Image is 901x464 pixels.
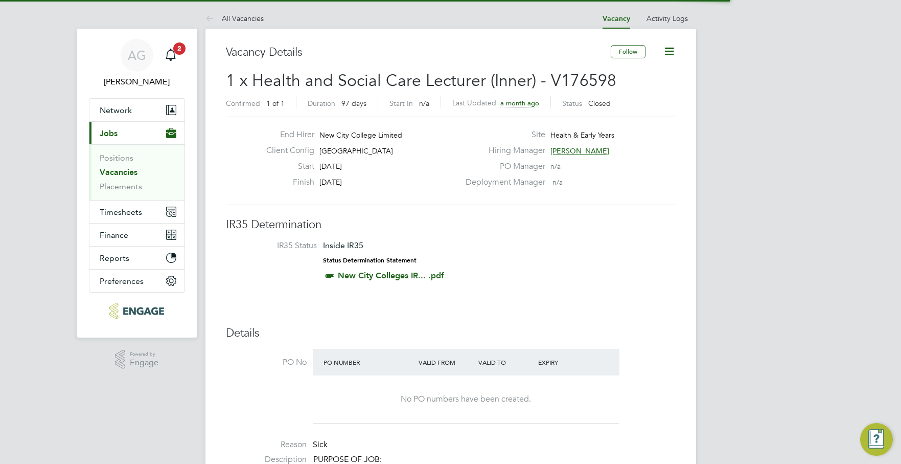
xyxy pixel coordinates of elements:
[226,45,611,60] h3: Vacancy Details
[550,162,561,171] span: n/a
[89,144,184,200] div: Jobs
[109,303,164,319] img: carbonrecruitment-logo-retina.png
[100,167,137,177] a: Vacancies
[226,357,307,368] label: PO No
[130,350,158,359] span: Powered by
[226,326,676,341] h3: Details
[89,76,185,88] span: Ajay Gandhi
[389,99,413,108] label: Start In
[258,161,314,172] label: Start
[258,177,314,188] label: Finish
[226,439,307,450] label: Reason
[323,240,363,250] span: Inside IR35
[459,177,545,188] label: Deployment Manager
[341,99,366,108] span: 97 days
[226,99,260,108] label: Confirmed
[476,353,536,371] div: Valid To
[89,303,185,319] a: Go to home page
[588,99,611,108] span: Closed
[89,247,184,269] button: Reports
[536,353,595,371] div: Expiry
[452,98,496,107] label: Last Updated
[459,161,545,172] label: PO Manager
[89,270,184,292] button: Preferences
[323,394,609,405] div: No PO numbers have been created.
[323,257,417,264] strong: Status Determination Statement
[319,130,402,140] span: New City College Limited
[100,276,144,286] span: Preferences
[459,145,545,156] label: Hiring Manager
[550,130,614,140] span: Health & Early Years
[115,350,158,369] a: Powered byEngage
[89,99,184,121] button: Network
[552,178,563,187] span: n/a
[258,129,314,140] label: End Hirer
[160,39,181,72] a: 2
[173,42,186,55] span: 2
[89,122,184,144] button: Jobs
[500,99,539,107] span: a month ago
[646,14,688,23] a: Activity Logs
[100,182,142,191] a: Placements
[100,105,132,115] span: Network
[128,49,146,62] span: AG
[89,201,184,223] button: Timesheets
[236,240,317,251] label: IR35 Status
[416,353,476,371] div: Valid From
[100,128,118,138] span: Jobs
[550,146,609,156] span: [PERSON_NAME]
[258,145,314,156] label: Client Config
[89,224,184,246] button: Finance
[77,29,197,338] nav: Main navigation
[313,439,328,450] span: Sick
[130,359,158,367] span: Engage
[459,129,545,140] label: Site
[319,146,393,156] span: [GEOGRAPHIC_DATA]
[321,353,417,371] div: PO Number
[338,271,444,280] a: New City Colleges IR... .pdf
[205,14,264,23] a: All Vacancies
[419,99,429,108] span: n/a
[226,217,676,232] h3: IR35 Determination
[89,39,185,88] a: AG[PERSON_NAME]
[100,253,129,263] span: Reports
[100,230,128,240] span: Finance
[100,207,142,217] span: Timesheets
[226,71,616,91] span: 1 x Health and Social Care Lecturer (Inner) - V176598
[611,45,645,58] button: Follow
[308,99,335,108] label: Duration
[603,14,630,23] a: Vacancy
[319,162,342,171] span: [DATE]
[266,99,285,108] span: 1 of 1
[319,178,342,187] span: [DATE]
[860,423,893,456] button: Engage Resource Center
[100,153,133,163] a: Positions
[562,99,582,108] label: Status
